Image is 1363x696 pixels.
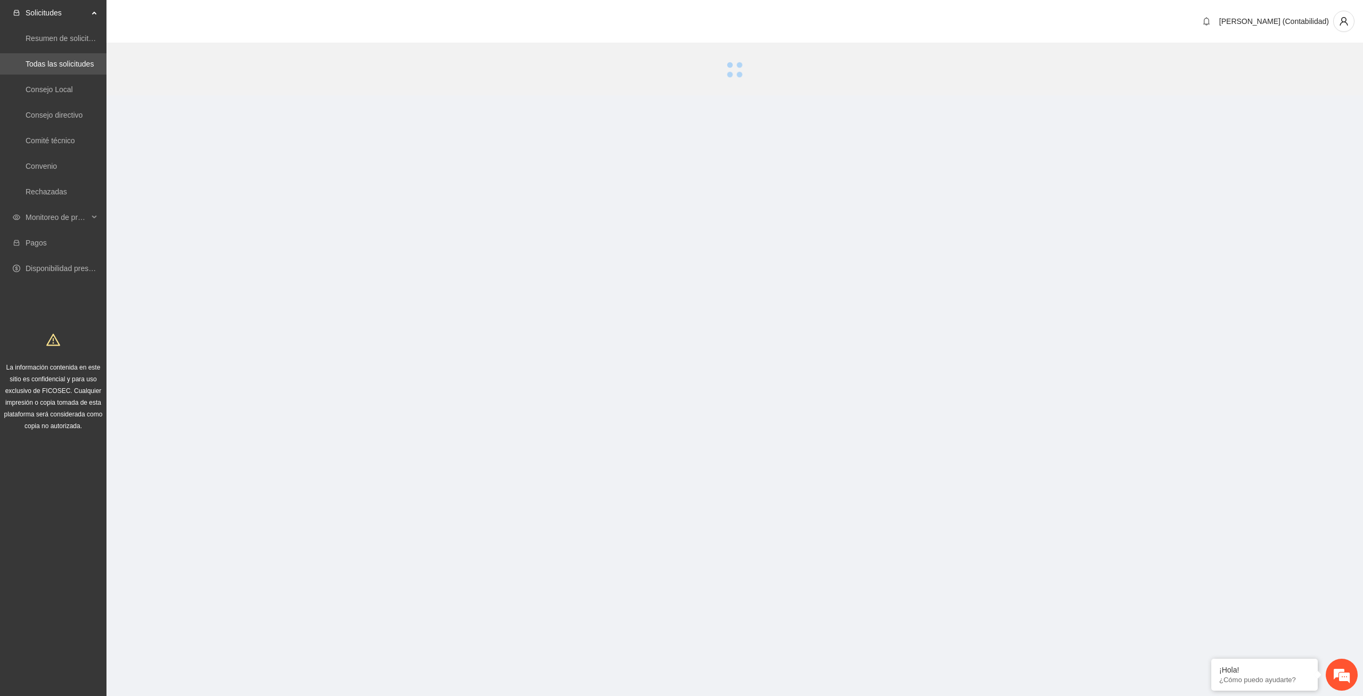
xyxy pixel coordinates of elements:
p: ¿Cómo puedo ayudarte? [1219,676,1310,684]
a: Consejo Local [26,85,73,94]
a: Pagos [26,239,47,247]
a: Convenio [26,162,57,170]
span: eye [13,214,20,221]
span: La información contenida en este sitio es confidencial y para uso exclusivo de FICOSEC. Cualquier... [4,364,103,430]
span: inbox [13,9,20,17]
a: Resumen de solicitudes por aprobar [26,34,145,43]
a: Todas las solicitudes [26,60,94,68]
span: user [1334,17,1354,26]
span: Monitoreo de proyectos [26,207,88,228]
button: user [1333,11,1354,32]
button: bell [1198,13,1215,30]
a: Rechazadas [26,187,67,196]
span: bell [1198,17,1214,26]
span: Solicitudes [26,2,88,23]
a: Consejo directivo [26,111,83,119]
span: [PERSON_NAME] (Contabilidad) [1219,17,1329,26]
a: Disponibilidad presupuestal [26,264,117,273]
a: Comité técnico [26,136,75,145]
div: ¡Hola! [1219,666,1310,674]
span: warning [46,333,60,347]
